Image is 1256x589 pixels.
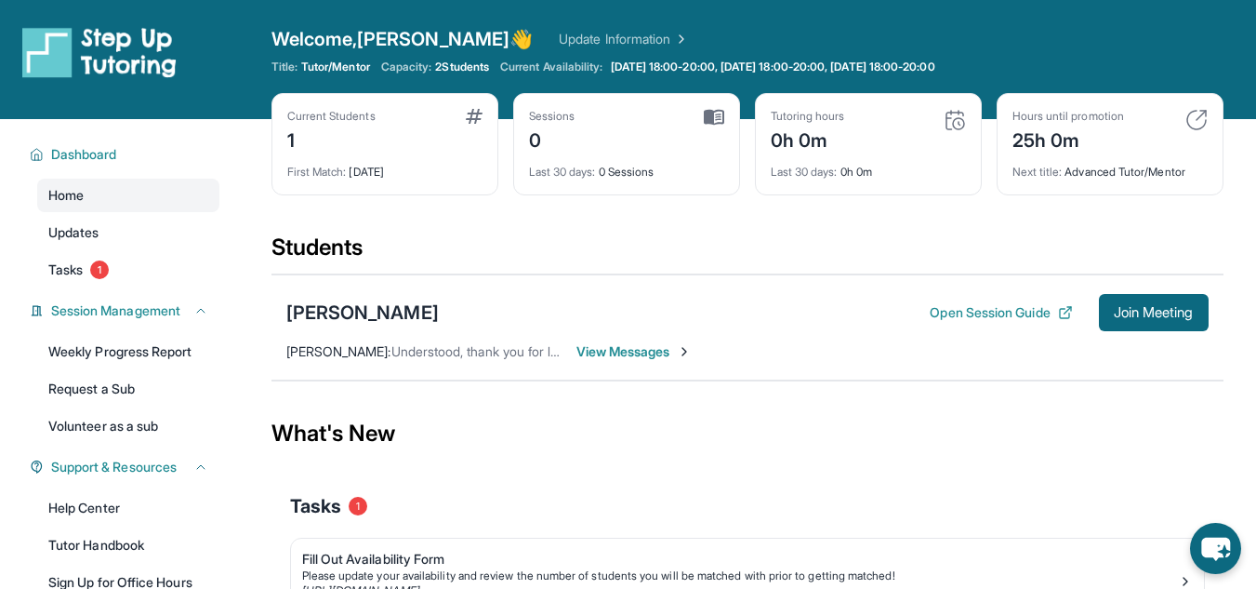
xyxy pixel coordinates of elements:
[435,60,489,74] span: 2 Students
[290,493,341,519] span: Tasks
[37,179,219,212] a: Home
[90,261,109,279] span: 1
[44,301,208,320] button: Session Management
[349,497,367,515] span: 1
[37,529,219,562] a: Tutor Handbook
[771,109,845,124] div: Tutoring hours
[37,253,219,287] a: Tasks1
[771,154,966,180] div: 0h 0m
[271,60,297,74] span: Title:
[44,145,208,164] button: Dashboard
[37,372,219,406] a: Request a Sub
[1012,109,1124,124] div: Hours until promotion
[930,303,1072,322] button: Open Session Guide
[302,569,1178,583] div: Please update your availability and review the number of students you will be matched with prior ...
[381,60,432,74] span: Capacity:
[670,30,689,48] img: Chevron Right
[704,109,724,126] img: card
[287,109,376,124] div: Current Students
[466,109,483,124] img: card
[51,145,117,164] span: Dashboard
[51,301,180,320] span: Session Management
[391,343,863,359] span: Understood, thank you for letting me know. Wishing best of luck to your student!
[37,491,219,525] a: Help Center
[1114,307,1194,318] span: Join Meeting
[48,261,83,279] span: Tasks
[271,233,1223,274] div: Students
[1099,294,1209,331] button: Join Meeting
[302,550,1178,569] div: Fill Out Availability Form
[529,165,596,179] span: Last 30 days :
[37,216,219,249] a: Updates
[1190,523,1241,574] button: chat-button
[301,60,370,74] span: Tutor/Mentor
[559,30,689,48] a: Update Information
[1012,124,1124,154] div: 25h 0m
[611,60,935,74] span: [DATE] 18:00-20:00, [DATE] 18:00-20:00, [DATE] 18:00-20:00
[771,124,845,154] div: 0h 0m
[771,165,838,179] span: Last 30 days :
[287,165,347,179] span: First Match :
[51,458,177,476] span: Support & Resources
[48,223,99,242] span: Updates
[500,60,602,74] span: Current Availability:
[44,458,208,476] button: Support & Resources
[944,109,966,131] img: card
[37,335,219,368] a: Weekly Progress Report
[1012,165,1063,179] span: Next title :
[529,109,575,124] div: Sessions
[677,344,692,359] img: Chevron-Right
[576,342,693,361] span: View Messages
[287,124,376,154] div: 1
[286,343,391,359] span: [PERSON_NAME] :
[48,186,84,205] span: Home
[271,393,1223,475] div: What's New
[286,300,439,326] div: [PERSON_NAME]
[529,124,575,154] div: 0
[287,154,483,180] div: [DATE]
[271,26,534,52] span: Welcome, [PERSON_NAME] 👋
[607,60,939,74] a: [DATE] 18:00-20:00, [DATE] 18:00-20:00, [DATE] 18:00-20:00
[37,409,219,443] a: Volunteer as a sub
[1185,109,1208,131] img: card
[529,154,724,180] div: 0 Sessions
[22,26,177,78] img: logo
[1012,154,1208,180] div: Advanced Tutor/Mentor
